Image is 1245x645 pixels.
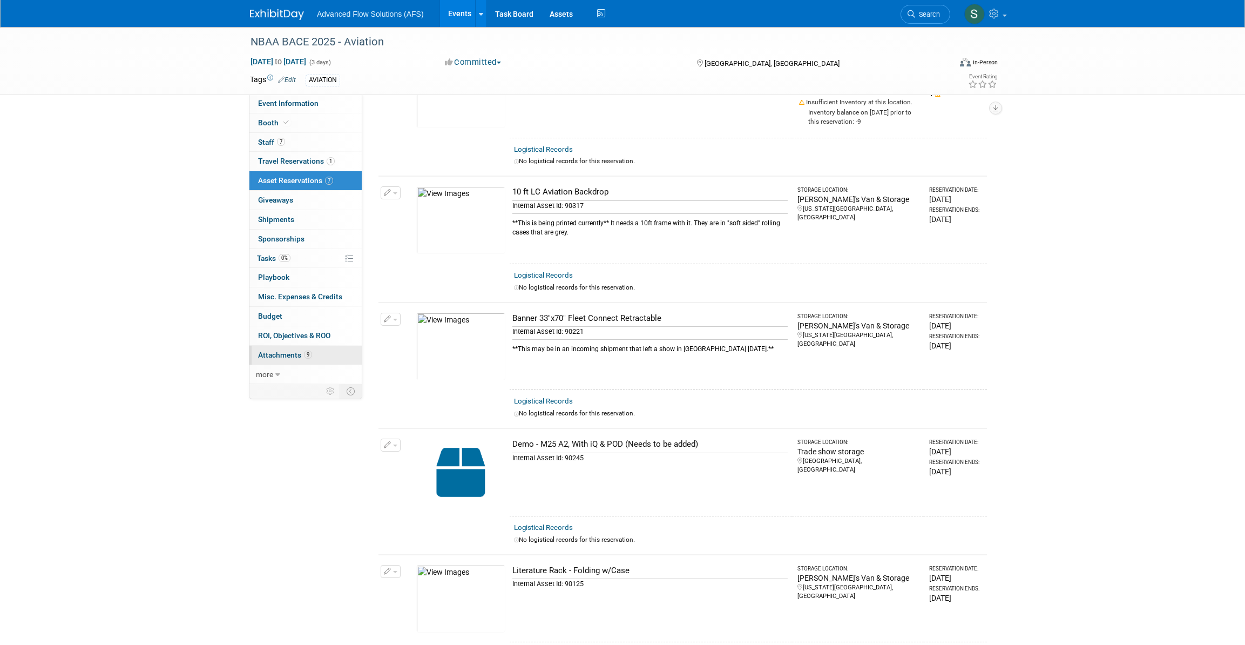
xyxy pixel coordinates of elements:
div: **This is being printed currently** It needs a 10ft frame with it. They are in "soft sided" rolli... [512,213,788,238]
div: [GEOGRAPHIC_DATA], [GEOGRAPHIC_DATA] [797,457,919,474]
div: [DATE] [929,340,983,351]
a: Budget [249,307,362,326]
span: Playbook [258,273,289,281]
span: 7 [325,177,333,185]
div: [DATE] [929,593,983,603]
span: Booth [258,118,291,127]
a: Search [901,5,950,24]
a: Shipments [249,210,362,229]
span: Advanced Flow Solutions (AFS) [317,10,424,18]
a: Logistical Records [514,271,573,279]
div: [DATE] [929,573,983,583]
div: Event Rating [968,74,997,79]
a: Giveaways [249,191,362,210]
a: Logistical Records [514,145,573,153]
span: Giveaways [258,196,293,204]
div: Literature Rack - Folding w/Case [512,565,788,576]
span: 9 [304,351,312,359]
div: [US_STATE][GEOGRAPHIC_DATA], [GEOGRAPHIC_DATA] [797,331,919,348]
img: ExhibitDay [250,9,304,20]
a: more [249,365,362,384]
span: Attachments [258,351,312,359]
div: Reservation Ends: [929,459,983,466]
span: Staff [258,138,285,146]
a: Edit [278,76,296,84]
span: 1 [327,157,335,165]
span: Event Information [258,99,319,107]
span: 0% [279,254,290,262]
span: 7 [277,138,285,146]
div: Internal Asset Id: 90221 [512,326,788,337]
img: Format-Inperson.png [960,58,971,66]
div: Reservation Date: [929,313,983,320]
td: Tags [250,74,296,86]
div: Reservation Ends: [929,585,983,593]
div: Banner 33"x70" Fleet Connect Retractable [512,313,788,324]
span: Budget [258,312,282,320]
div: [DATE] [929,320,983,331]
div: Reservation Date: [929,565,983,573]
div: [US_STATE][GEOGRAPHIC_DATA], [GEOGRAPHIC_DATA] [797,583,919,601]
a: Sponsorships [249,230,362,248]
div: Internal Asset Id: 90125 [512,579,788,589]
div: No logistical records for this reservation. [514,535,983,545]
div: No logistical records for this reservation. [514,157,983,166]
div: [US_STATE][GEOGRAPHIC_DATA], [GEOGRAPHIC_DATA] [797,205,919,222]
div: Inventory balance on [DATE] prior to this reservation: -9 [797,107,919,126]
img: View Images [416,186,505,254]
a: Asset Reservations7 [249,171,362,190]
div: Reservation Ends: [929,333,983,340]
div: Demo - M25 A2, With iQ & POD (Needs to be added) [512,439,788,450]
a: Booth [249,113,362,132]
a: Logistical Records [514,523,573,532]
a: Tasks0% [249,249,362,268]
td: Personalize Event Tab Strip [321,384,340,398]
a: Misc. Expenses & Credits [249,287,362,306]
div: Internal Asset Id: 90245 [512,453,788,463]
button: Committed [441,57,505,68]
span: (3 days) [308,59,331,66]
span: ROI, Objectives & ROO [258,331,330,340]
div: 10 ft LC Aviation Backdrop [512,186,788,198]
div: Reservation Date: [929,186,983,194]
span: Misc. Expenses & Credits [258,292,342,301]
span: more [256,370,273,379]
a: Travel Reservations1 [249,152,362,171]
a: Logistical Records [514,397,573,405]
span: to [273,57,283,66]
div: [DATE] [929,214,983,225]
div: In-Person [972,58,998,66]
div: Event Format [887,56,998,72]
span: Sponsorships [258,234,305,243]
div: Storage Location: [797,439,919,446]
i: Booth reservation complete [283,119,289,125]
img: View Images [416,565,505,633]
span: Asset Reservations [258,176,333,185]
div: Storage Location: [797,186,919,194]
div: [DATE] [929,446,983,457]
div: Storage Location: [797,565,919,573]
div: No logistical records for this reservation. [514,283,983,292]
div: [PERSON_NAME]'s Van & Storage [797,320,919,331]
a: Staff7 [249,133,362,152]
div: [PERSON_NAME]'s Van & Storage [797,573,919,583]
span: Search [915,10,940,18]
span: Tasks [257,254,290,263]
div: Reservation Ends: [929,206,983,214]
div: Insufficient Inventory at this location. [797,96,919,107]
div: [PERSON_NAME]'s Van & Storage [797,194,919,205]
div: **This may be in an incoming shipment that left a show in [GEOGRAPHIC_DATA] [DATE].** [512,339,788,354]
div: No logistical records for this reservation. [514,409,983,418]
span: Shipments [258,215,294,224]
div: Reservation Date: [929,439,983,446]
a: ROI, Objectives & ROO [249,326,362,345]
div: Storage Location: [797,313,919,320]
div: Trade show storage [797,446,919,457]
td: Toggle Event Tabs [340,384,362,398]
div: AVIATION [306,75,340,86]
a: Playbook [249,268,362,287]
a: Event Information [249,94,362,113]
span: [DATE] [DATE] [250,57,307,66]
a: Attachments9 [249,346,362,365]
div: NBAA BACE 2025 - Aviation [247,32,934,52]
